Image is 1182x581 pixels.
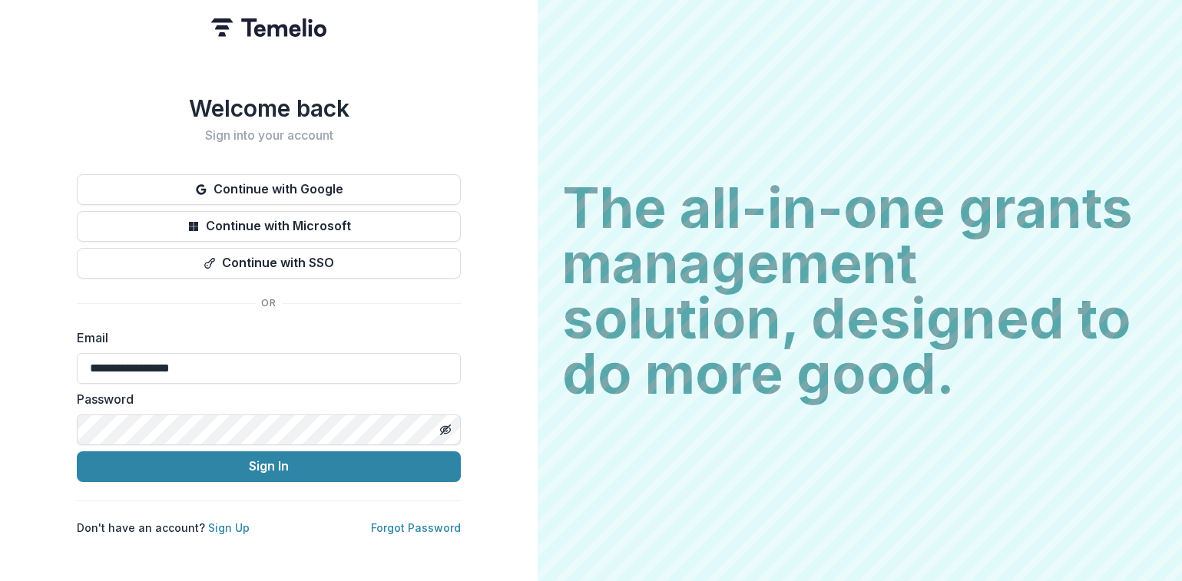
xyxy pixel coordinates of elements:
h1: Welcome back [77,94,461,122]
p: Don't have an account? [77,520,250,536]
label: Email [77,328,452,347]
button: Continue with SSO [77,248,461,279]
a: Forgot Password [371,521,461,534]
button: Continue with Google [77,174,461,205]
h2: Sign into your account [77,128,461,143]
img: Temelio [211,18,326,37]
a: Sign Up [208,521,250,534]
label: Password [77,390,452,408]
button: Toggle password visibility [433,418,458,442]
button: Sign In [77,451,461,482]
button: Continue with Microsoft [77,211,461,242]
